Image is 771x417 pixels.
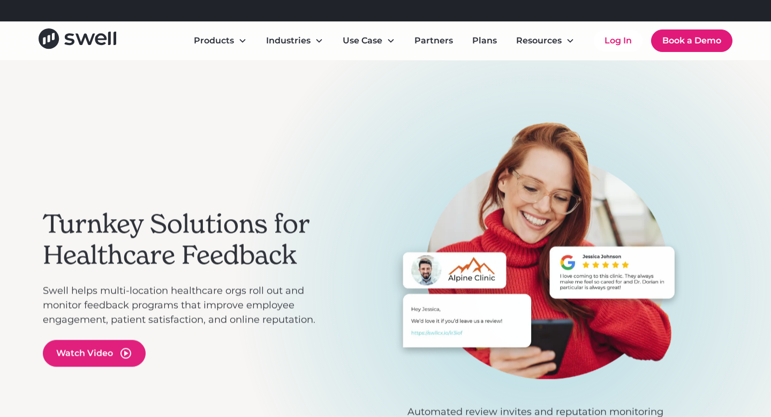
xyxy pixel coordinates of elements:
[594,30,642,51] a: Log In
[43,284,332,327] p: Swell helps multi-location healthcare orgs roll out and monitor feedback programs that improve em...
[516,34,562,47] div: Resources
[39,28,116,53] a: home
[464,30,505,51] a: Plans
[651,29,732,52] a: Book a Demo
[343,34,382,47] div: Use Case
[508,30,583,51] div: Resources
[194,34,234,47] div: Products
[334,30,404,51] div: Use Case
[258,30,332,51] div: Industries
[185,30,255,51] div: Products
[43,340,146,367] a: open lightbox
[406,30,462,51] a: Partners
[43,209,332,271] h2: Turnkey Solutions for Healthcare Feedback
[56,347,113,360] div: Watch Video
[266,34,311,47] div: Industries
